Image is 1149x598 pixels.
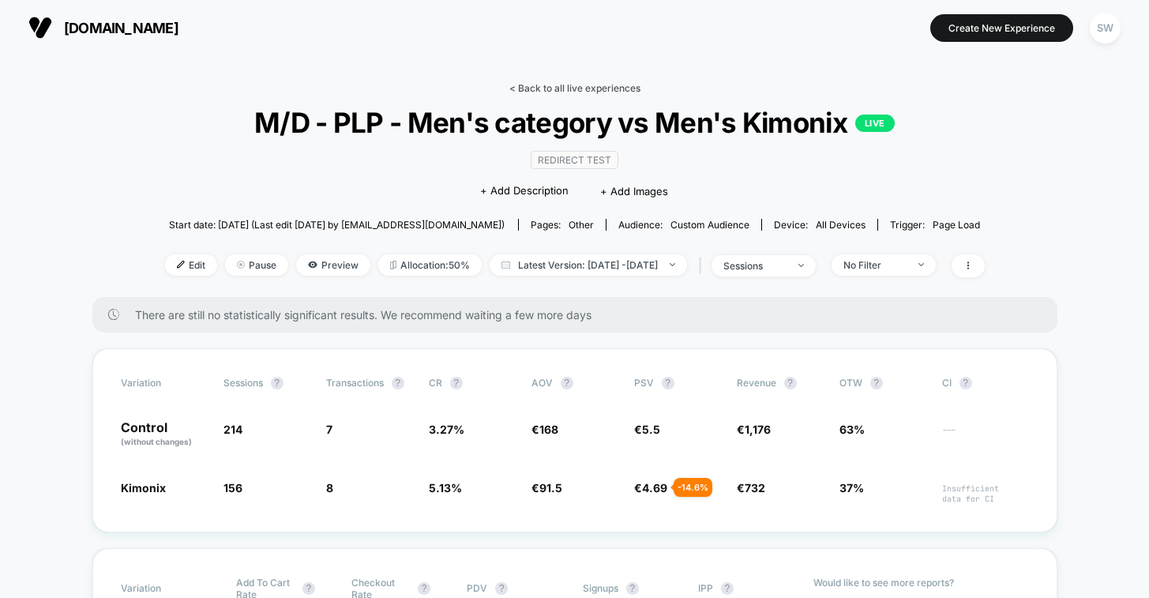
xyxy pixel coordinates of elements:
a: < Back to all live experiences [509,82,640,94]
span: OTW [839,377,926,389]
span: Page Load [933,219,980,231]
span: Device: [761,219,877,231]
div: Pages: [531,219,594,231]
span: M/D - PLP - Men's category vs Men's Kimonix [205,106,943,139]
span: 3.27 % [429,423,464,436]
span: Custom Audience [670,219,749,231]
button: ? [392,377,404,389]
span: € [737,423,771,436]
div: Audience: [618,219,749,231]
span: Insufficient data for CI [942,483,1029,504]
img: edit [177,261,185,269]
img: end [670,263,675,266]
p: LIVE [855,115,895,132]
button: ? [721,582,734,595]
span: Pause [225,254,288,276]
img: rebalance [390,261,396,269]
div: - 14.6 % [674,478,712,497]
div: SW [1090,13,1121,43]
button: ? [870,377,883,389]
div: No Filter [843,259,907,271]
span: 156 [223,481,242,495]
span: 7 [326,423,332,436]
button: ? [418,582,430,595]
span: There are still no statistically significant results. We recommend waiting a few more days [135,308,1026,322]
span: Start date: [DATE] (Last edit [DATE] by [EMAIL_ADDRESS][DOMAIN_NAME]) [169,219,505,231]
span: Sessions [223,377,263,389]
button: ? [271,377,283,389]
div: sessions [723,260,787,272]
button: ? [450,377,463,389]
button: ? [561,377,573,389]
span: € [737,481,765,495]
img: end [798,264,804,267]
span: | [695,254,712,277]
span: Variation [121,377,208,389]
span: 4.69 [642,481,667,495]
span: 5.5 [642,423,660,436]
img: calendar [501,261,510,269]
span: 91.5 [539,481,562,495]
span: Edit [165,254,217,276]
span: (without changes) [121,437,192,446]
span: --- [942,425,1029,448]
span: € [634,423,660,436]
button: ? [495,582,508,595]
span: € [531,423,558,436]
span: + Add Description [480,183,569,199]
button: SW [1085,12,1125,44]
button: ? [662,377,674,389]
span: CR [429,377,442,389]
span: 1,176 [745,423,771,436]
p: Would like to see more reports? [813,577,1029,589]
span: IPP [698,582,713,594]
span: Revenue [737,377,776,389]
span: 168 [539,423,558,436]
span: Signups [583,582,618,594]
span: € [634,481,667,495]
span: Transactions [326,377,384,389]
span: other [569,219,594,231]
span: 732 [745,481,765,495]
img: Visually logo [28,16,52,39]
span: PDV [467,582,487,594]
p: Control [121,421,208,448]
button: Create New Experience [930,14,1073,42]
div: Trigger: [890,219,980,231]
span: 37% [839,481,864,495]
span: 63% [839,423,865,436]
span: all devices [816,219,866,231]
img: end [918,263,924,266]
span: 214 [223,423,242,436]
span: 5.13 % [429,481,462,495]
button: ? [302,582,315,595]
span: € [531,481,562,495]
span: Redirect Test [531,151,618,169]
span: Latest Version: [DATE] - [DATE] [490,254,687,276]
button: ? [626,582,639,595]
button: ? [784,377,797,389]
button: ? [959,377,972,389]
span: CI [942,377,1029,389]
span: PSV [634,377,654,389]
span: Preview [296,254,370,276]
span: Allocation: 50% [378,254,482,276]
span: + Add Images [600,185,668,197]
span: 8 [326,481,333,495]
span: [DOMAIN_NAME] [64,20,178,36]
img: end [237,261,245,269]
span: AOV [531,377,553,389]
span: Kimonix [121,481,166,495]
button: [DOMAIN_NAME] [24,15,183,40]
